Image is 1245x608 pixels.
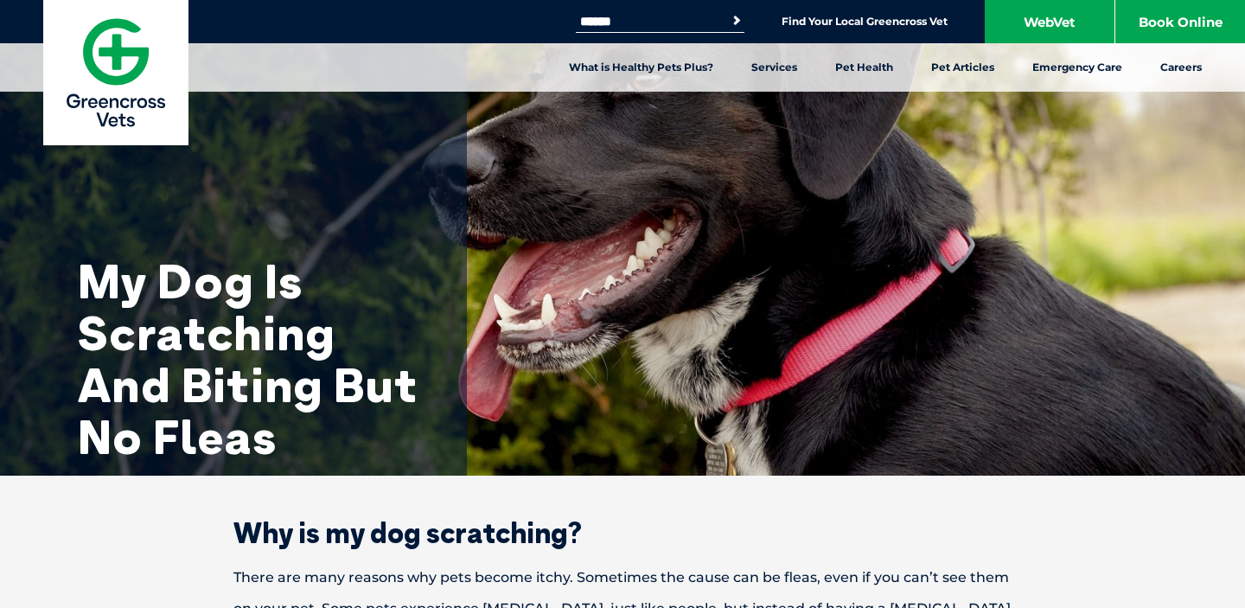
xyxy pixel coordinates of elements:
[1141,43,1221,92] a: Careers
[816,43,912,92] a: Pet Health
[550,43,732,92] a: What is Healthy Pets Plus?
[78,255,424,463] h1: My Dog Is Scratching And Biting But No Fleas
[912,43,1013,92] a: Pet Articles
[728,12,745,29] button: Search
[173,519,1072,547] h2: Why is my dog scratching?
[1013,43,1141,92] a: Emergency Care
[732,43,816,92] a: Services
[782,15,948,29] a: Find Your Local Greencross Vet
